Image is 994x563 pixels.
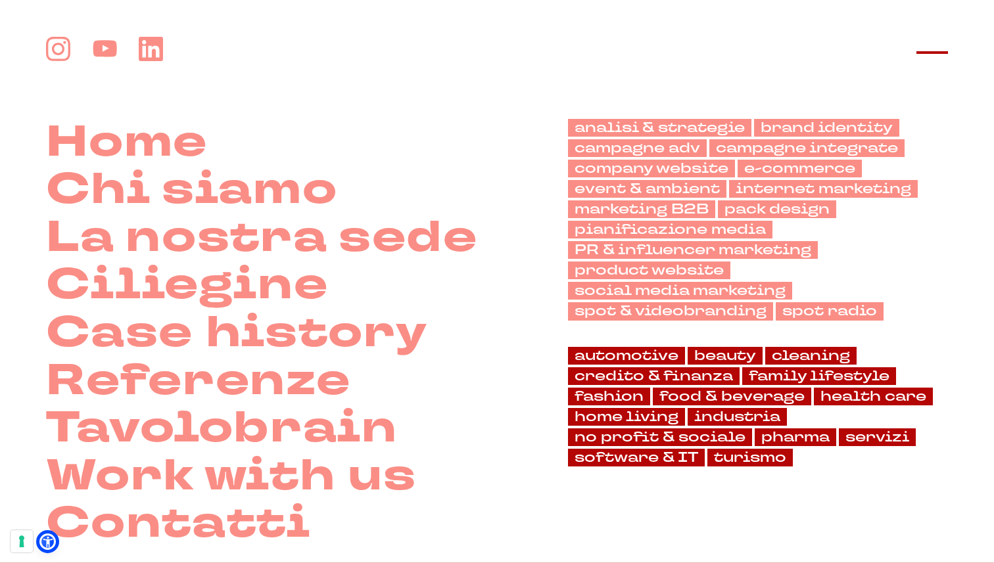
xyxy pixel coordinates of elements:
a: Ciliegine [46,261,328,309]
a: spot radio [776,302,884,320]
a: Work with us [46,453,416,501]
a: internet marketing [729,180,918,198]
a: beauty [688,347,763,365]
a: analisi & strategie [568,119,751,137]
a: automotive [568,347,685,365]
a: marketing B2B [568,200,715,218]
a: turismo [707,449,793,466]
a: event & ambient [568,180,726,198]
a: Case history [46,309,427,357]
a: Chi siamo [46,166,337,214]
a: pack design [718,200,836,218]
a: Referenze [46,357,350,405]
img: logo_orange.svg [21,21,32,32]
button: Le tue preferenze relative al consenso per le tecnologie di tracciamento [11,530,33,552]
a: Open Accessibility Menu [39,533,56,550]
div: Keyword (traffico) [151,78,214,86]
img: tab_keywords_by_traffic_grey.svg [136,76,147,87]
a: La nostra sede [46,214,477,262]
div: Dominio [70,78,101,86]
a: family lifestyle [742,367,896,385]
div: v 4.0.25 [37,21,64,32]
a: product website [568,261,730,279]
a: fashion [568,388,650,405]
a: campagne adv [568,139,707,157]
a: servizi [839,428,916,446]
a: food & beverage [653,388,811,405]
a: pianificazione media [568,221,772,238]
a: campagne integrate [709,139,905,157]
a: home living [568,408,685,426]
a: brand identity [754,119,899,137]
img: tab_domain_overview_orange.svg [55,76,66,87]
a: Contatti [46,500,310,548]
a: software & IT [568,449,705,466]
a: no profit & sociale [568,428,752,446]
a: PR & influencer marketing [568,241,818,259]
a: health care [814,388,933,405]
a: e-commerce [738,160,862,177]
a: pharma [755,428,836,446]
a: Home [46,119,208,167]
a: industria [688,408,787,426]
img: website_grey.svg [21,34,32,45]
a: company website [568,160,735,177]
a: social media marketing [568,282,792,300]
a: spot & videobranding [568,302,773,320]
a: credito & finanza [568,367,740,385]
div: [PERSON_NAME]: [DOMAIN_NAME] [34,34,188,45]
a: cleaning [765,347,857,365]
a: Tavolobrain [46,405,397,453]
